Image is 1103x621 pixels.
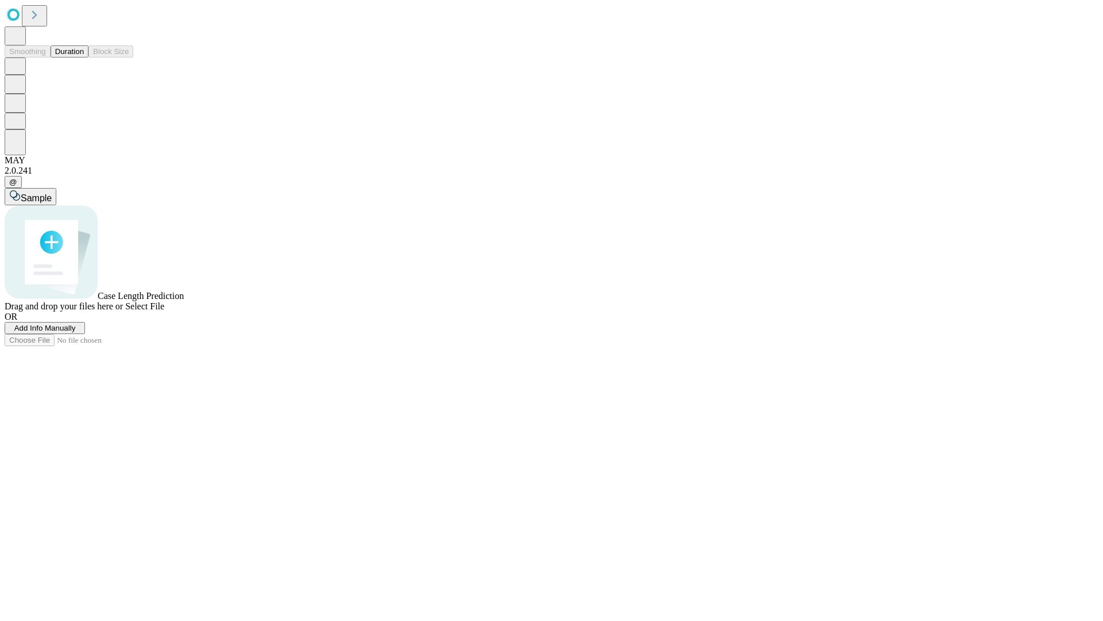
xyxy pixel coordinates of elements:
[125,301,164,311] span: Select File
[5,312,17,321] span: OR
[5,45,51,57] button: Smoothing
[5,166,1098,176] div: 2.0.241
[21,193,52,203] span: Sample
[51,45,88,57] button: Duration
[9,178,17,186] span: @
[5,188,56,205] button: Sample
[5,301,123,311] span: Drag and drop your files here or
[5,176,22,188] button: @
[5,155,1098,166] div: MAY
[14,324,76,332] span: Add Info Manually
[88,45,133,57] button: Block Size
[98,291,184,301] span: Case Length Prediction
[5,322,85,334] button: Add Info Manually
